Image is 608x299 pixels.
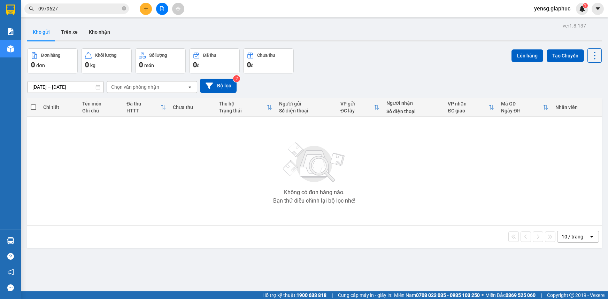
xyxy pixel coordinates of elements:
[386,100,441,106] div: Người nhận
[187,84,193,90] svg: open
[144,63,154,68] span: món
[36,63,45,68] span: đơn
[284,190,345,195] div: Không có đơn hàng nào.
[482,294,484,297] span: ⚪️
[81,48,132,73] button: Khối lượng0kg
[197,63,200,68] span: đ
[43,104,75,110] div: Chi tiết
[583,3,588,8] sup: 1
[562,233,583,240] div: 10 / trang
[135,48,186,73] button: Số lượng0món
[83,24,116,40] button: Kho nhận
[498,98,552,117] th: Toggle SortBy
[122,6,126,12] span: close-circle
[555,104,598,110] div: Nhân viên
[251,63,254,68] span: đ
[279,138,349,187] img: svg+xml;base64,PHN2ZyBjbGFzcz0ibGlzdC1wbHVnX19zdmciIHhtbG5zPSJodHRwOi8vd3d3LnczLm9yZy8yMDAwL3N2Zy...
[82,108,120,113] div: Ghi chú
[29,6,34,11] span: search
[139,61,143,69] span: 0
[27,24,55,40] button: Kho gửi
[203,53,216,58] div: Đã thu
[332,291,333,299] span: |
[95,53,116,58] div: Khối lượng
[340,101,374,107] div: VP gửi
[394,291,480,299] span: Miền Nam
[41,53,60,58] div: Đơn hàng
[200,79,237,93] button: Bộ lọc
[219,101,267,107] div: Thu hộ
[529,4,576,13] span: yensg.giaphuc
[7,28,14,35] img: solution-icon
[569,293,574,298] span: copyright
[595,6,601,12] span: caret-down
[337,98,383,117] th: Toggle SortBy
[485,291,536,299] span: Miền Bắc
[144,6,148,11] span: plus
[126,108,160,113] div: HTTT
[563,22,586,30] div: ver 1.8.137
[189,48,240,73] button: Đã thu0đ
[448,108,488,113] div: ĐC giao
[123,98,169,117] th: Toggle SortBy
[38,5,121,13] input: Tìm tên, số ĐT hoặc mã đơn
[279,101,333,107] div: Người gửi
[340,108,374,113] div: ĐC lấy
[122,6,126,10] span: close-circle
[6,5,15,15] img: logo-vxr
[156,3,168,15] button: file-add
[247,61,251,69] span: 0
[215,98,276,117] th: Toggle SortBy
[160,6,164,11] span: file-add
[279,108,333,113] div: Số điện thoại
[7,237,14,244] img: warehouse-icon
[55,24,83,40] button: Trên xe
[126,101,160,107] div: Đã thu
[176,6,180,11] span: aim
[511,49,543,62] button: Lên hàng
[219,108,267,113] div: Trạng thái
[501,108,543,113] div: Ngày ĐH
[27,48,78,73] button: Đơn hàng0đơn
[7,284,14,291] span: message
[579,6,585,12] img: icon-new-feature
[444,98,498,117] th: Toggle SortBy
[262,291,326,299] span: Hỗ trợ kỹ thuật:
[233,75,240,82] sup: 2
[7,269,14,275] span: notification
[592,3,604,15] button: caret-down
[273,198,355,204] div: Bạn thử điều chỉnh lại bộ lọc nhé!
[7,45,14,53] img: warehouse-icon
[140,3,152,15] button: plus
[7,253,14,260] span: question-circle
[547,49,584,62] button: Tạo Chuyến
[172,3,184,15] button: aim
[90,63,95,68] span: kg
[82,101,120,107] div: Tên món
[338,291,392,299] span: Cung cấp máy in - giấy in:
[297,292,326,298] strong: 1900 633 818
[506,292,536,298] strong: 0369 525 060
[149,53,167,58] div: Số lượng
[589,234,594,239] svg: open
[257,53,275,58] div: Chưa thu
[584,3,586,8] span: 1
[541,291,542,299] span: |
[386,109,441,114] div: Số điện thoại
[501,101,543,107] div: Mã GD
[173,104,212,110] div: Chưa thu
[28,81,103,93] input: Select a date range.
[448,101,488,107] div: VP nhận
[416,292,480,298] strong: 0708 023 035 - 0935 103 250
[31,61,35,69] span: 0
[243,48,294,73] button: Chưa thu0đ
[193,61,197,69] span: 0
[85,61,89,69] span: 0
[111,84,159,91] div: Chọn văn phòng nhận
